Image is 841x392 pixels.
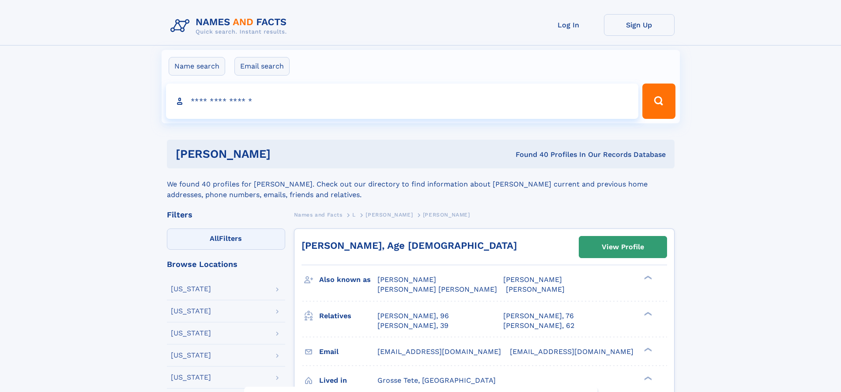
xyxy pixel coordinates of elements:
[423,212,470,218] span: [PERSON_NAME]
[377,321,449,331] a: [PERSON_NAME], 39
[171,374,211,381] div: [US_STATE]
[533,14,604,36] a: Log In
[167,14,294,38] img: Logo Names and Facts
[377,311,449,321] a: [PERSON_NAME], 96
[579,236,667,258] a: View Profile
[642,346,652,352] div: ❯
[171,352,211,359] div: [US_STATE]
[366,209,413,220] a: [PERSON_NAME]
[294,209,343,220] a: Names and Facts
[503,311,574,321] a: [PERSON_NAME], 76
[319,344,377,359] h3: Email
[319,272,377,287] h3: Also known as
[167,211,285,219] div: Filters
[503,275,562,284] span: [PERSON_NAME]
[366,212,413,218] span: [PERSON_NAME]
[377,275,436,284] span: [PERSON_NAME]
[171,285,211,293] div: [US_STATE]
[171,308,211,315] div: [US_STATE]
[210,234,219,243] span: All
[377,347,501,356] span: [EMAIL_ADDRESS][DOMAIN_NAME]
[510,347,634,356] span: [EMAIL_ADDRESS][DOMAIN_NAME]
[167,228,285,250] label: Filters
[503,321,574,331] a: [PERSON_NAME], 62
[642,275,652,281] div: ❯
[602,237,644,257] div: View Profile
[171,330,211,337] div: [US_STATE]
[642,311,652,316] div: ❯
[642,375,652,381] div: ❯
[166,84,639,119] input: search input
[169,57,225,76] label: Name search
[167,168,675,200] div: We found 40 profiles for [PERSON_NAME]. Check out our directory to find information about [PERSON...
[377,285,497,293] span: [PERSON_NAME] [PERSON_NAME]
[352,212,356,218] span: L
[167,260,285,268] div: Browse Locations
[393,150,666,160] div: Found 40 Profiles In Our Records Database
[642,84,675,119] button: Search Button
[319,373,377,388] h3: Lived in
[506,285,565,293] span: [PERSON_NAME]
[377,376,496,384] span: Grosse Tete, [GEOGRAPHIC_DATA]
[302,240,517,251] a: [PERSON_NAME], Age [DEMOGRAPHIC_DATA]
[234,57,290,76] label: Email search
[352,209,356,220] a: L
[176,148,393,160] h1: [PERSON_NAME]
[604,14,675,36] a: Sign Up
[319,308,377,323] h3: Relatives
